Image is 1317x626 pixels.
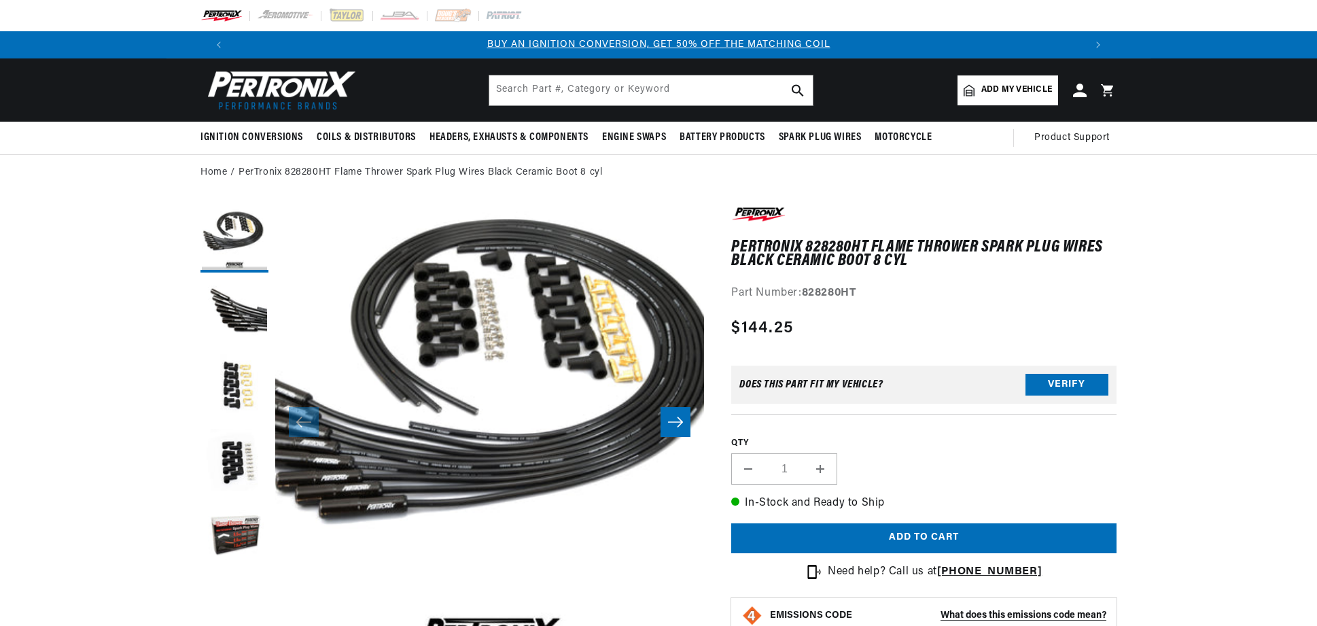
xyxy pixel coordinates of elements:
[200,165,1117,180] nav: breadcrumbs
[487,39,830,50] a: BUY AN IGNITION CONVERSION, GET 50% OFF THE MATCHING COIL
[200,429,268,497] button: Load image 4 in gallery view
[731,438,1117,449] label: QTY
[200,131,303,145] span: Ignition Conversions
[200,122,310,154] summary: Ignition Conversions
[200,165,227,180] a: Home
[661,407,690,437] button: Slide right
[1034,131,1110,145] span: Product Support
[680,131,765,145] span: Battery Products
[731,495,1117,512] p: In-Stock and Ready to Ship
[981,84,1052,97] span: Add my vehicle
[802,288,856,298] strong: 828280HT
[868,122,938,154] summary: Motorcycle
[200,67,357,114] img: Pertronix
[1025,374,1108,396] button: Verify
[875,131,932,145] span: Motorcycle
[731,523,1117,554] button: Add to cart
[166,31,1151,58] slideshow-component: Translation missing: en.sections.announcements.announcement_bar
[423,122,595,154] summary: Headers, Exhausts & Components
[770,610,852,621] strong: EMISSIONS CODE
[200,279,268,347] button: Load image 2 in gallery view
[779,131,862,145] span: Spark Plug Wires
[770,610,1106,622] button: EMISSIONS CODEWhat does this emissions code mean?
[1034,122,1117,154] summary: Product Support
[310,122,423,154] summary: Coils & Distributors
[489,75,813,105] input: Search Part #, Category or Keyword
[783,75,813,105] button: search button
[731,316,793,341] span: $144.25
[200,504,268,572] button: Load image 5 in gallery view
[731,241,1117,268] h1: PerTronix 828280HT Flame Thrower Spark Plug Wires Black Ceramic Boot 8 cyl
[317,131,416,145] span: Coils & Distributors
[772,122,868,154] summary: Spark Plug Wires
[232,37,1085,52] div: 1 of 3
[289,407,319,437] button: Slide left
[1085,31,1112,58] button: Translation missing: en.sections.announcements.next_announcement
[602,131,666,145] span: Engine Swaps
[205,31,232,58] button: Translation missing: en.sections.announcements.previous_announcement
[673,122,772,154] summary: Battery Products
[200,354,268,422] button: Load image 3 in gallery view
[232,37,1085,52] div: Announcement
[828,563,1042,581] p: Need help? Call us at
[937,566,1042,577] a: [PHONE_NUMBER]
[941,610,1106,621] strong: What does this emissions code mean?
[429,131,589,145] span: Headers, Exhausts & Components
[239,165,602,180] a: PerTronix 828280HT Flame Thrower Spark Plug Wires Black Ceramic Boot 8 cyl
[739,379,883,390] div: Does This part fit My vehicle?
[200,205,268,273] button: Load image 1 in gallery view
[731,285,1117,302] div: Part Number:
[958,75,1058,105] a: Add my vehicle
[595,122,673,154] summary: Engine Swaps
